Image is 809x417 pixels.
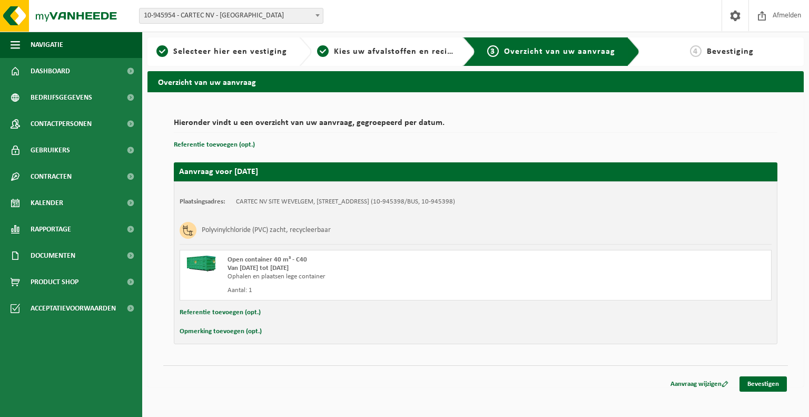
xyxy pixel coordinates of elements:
[180,306,261,319] button: Referentie toevoegen (opt.)
[31,190,63,216] span: Kalender
[663,376,736,392] a: Aanvraag wijzigen
[31,243,75,269] span: Documenten
[31,163,72,190] span: Contracten
[31,137,70,163] span: Gebruikers
[140,8,323,23] span: 10-945954 - CARTEC NV - VLEZENBEEK
[179,168,258,176] strong: Aanvraag voor [DATE]
[228,256,307,263] span: Open container 40 m³ - C40
[180,198,225,205] strong: Plaatsingsadres:
[153,45,291,58] a: 1Selecteer hier een vestiging
[317,45,455,58] a: 2Kies uw afvalstoffen en recipiënten
[173,47,287,56] span: Selecteer hier een vestiging
[228,273,518,281] div: Ophalen en plaatsen lege container
[236,198,455,206] td: CARTEC NV SITE WEVELGEM, [STREET_ADDRESS] (10-945398/BUS, 10-945398)
[174,138,255,152] button: Referentie toevoegen (opt.)
[31,58,70,84] span: Dashboard
[156,45,168,57] span: 1
[228,286,518,295] div: Aantal: 1
[31,111,92,137] span: Contactpersonen
[504,47,615,56] span: Overzicht van uw aanvraag
[185,256,217,271] img: HK-XC-40-GN-00.png
[31,32,63,58] span: Navigatie
[31,269,78,295] span: Product Shop
[202,222,331,239] h3: Polyvinylchloride (PVC) zacht, recycleerbaar
[690,45,702,57] span: 4
[180,325,262,338] button: Opmerking toevoegen (opt.)
[31,216,71,243] span: Rapportage
[487,45,499,57] span: 3
[739,376,787,392] a: Bevestigen
[174,119,777,133] h2: Hieronder vindt u een overzicht van uw aanvraag, gegroepeerd per datum.
[317,45,329,57] span: 2
[139,8,323,24] span: 10-945954 - CARTEC NV - VLEZENBEEK
[334,47,479,56] span: Kies uw afvalstoffen en recipiënten
[31,295,116,322] span: Acceptatievoorwaarden
[31,84,92,111] span: Bedrijfsgegevens
[147,71,804,92] h2: Overzicht van uw aanvraag
[228,265,289,271] strong: Van [DATE] tot [DATE]
[707,47,754,56] span: Bevestiging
